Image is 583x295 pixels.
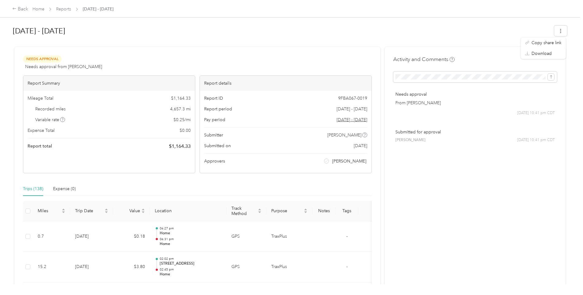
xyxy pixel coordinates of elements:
span: caret-down [304,210,307,214]
th: Tags [335,201,358,221]
th: Track Method [227,201,266,221]
h1: Aug 1 - 31, 2025 [13,24,550,38]
span: Pay period [204,117,225,123]
span: caret-up [105,208,108,211]
span: Needs approval from [PERSON_NAME] [25,63,102,70]
span: Recorded miles [35,106,66,112]
span: Approvers [204,158,225,164]
td: GPS [227,221,266,252]
th: Miles [33,201,70,221]
span: Variable rate [35,117,65,123]
span: [PERSON_NAME] [327,132,361,138]
p: Home [160,241,222,247]
span: Value [118,208,140,213]
span: [DATE] - [DATE] [83,6,113,12]
p: 06:27 pm [160,226,222,231]
span: Submitter [204,132,223,138]
span: Trip Date [75,208,103,213]
span: [DATE] [354,143,367,149]
span: Report total [28,143,52,149]
th: Trip Date [70,201,113,221]
p: Needs approval [395,91,555,98]
span: Copy share link [532,40,562,46]
th: Purpose [266,201,312,221]
a: Home [32,6,44,12]
span: caret-down [141,210,145,214]
th: Location [150,201,227,221]
span: [PERSON_NAME] [332,158,366,164]
span: 9FBA067-0019 [338,95,367,102]
span: Submitted on [204,143,231,149]
td: $3.80 [113,252,150,282]
span: caret-up [258,208,261,211]
iframe: Everlance-gr Chat Button Frame [549,261,583,295]
span: caret-up [304,208,307,211]
span: 4,657.3 mi [170,106,191,112]
th: Notes [312,201,335,221]
span: Purpose [271,208,303,213]
div: Report Summary [23,76,195,91]
span: - [346,234,348,239]
th: Value [113,201,150,221]
a: Reports [56,6,71,12]
div: Trips (138) [23,186,43,192]
td: [DATE] [70,221,113,252]
span: Go to pay period [337,117,367,123]
span: caret-up [141,208,145,211]
span: $ 0.25 / mi [173,117,191,123]
p: Home [160,272,222,277]
p: 02:45 pm [160,267,222,272]
p: Submitted for approval [395,129,555,135]
span: caret-up [62,208,65,211]
span: $ 1,164.33 [169,143,191,150]
span: [DATE] 10:41 pm CDT [517,110,555,116]
td: TraxPlus [266,252,312,282]
span: Expense Total [28,127,55,134]
span: Miles [38,208,60,213]
span: $ 1,164.33 [171,95,191,102]
td: 15.2 [33,252,70,282]
span: caret-down [62,210,65,214]
span: Track Method [231,206,257,216]
span: $ 0.00 [180,127,191,134]
td: $0.18 [113,221,150,252]
td: [DATE] [70,252,113,282]
td: 0.7 [33,221,70,252]
p: 02:02 pm [160,257,222,261]
p: 06:31 pm [160,237,222,241]
p: Home [160,231,222,236]
div: Report details [200,76,372,91]
td: GPS [227,252,266,282]
span: caret-down [105,210,108,214]
td: TraxPlus [266,221,312,252]
h4: Activity and Comments [393,56,455,63]
span: Needs Approval [23,56,62,63]
p: [STREET_ADDRESS] [160,261,222,266]
span: Report ID [204,95,223,102]
div: Expense (0) [53,186,76,192]
span: Download [532,50,552,57]
p: From [PERSON_NAME] [395,100,555,106]
span: [DATE] 10:41 pm CDT [517,137,555,143]
div: Back [12,6,28,13]
span: Report period [204,106,232,112]
span: Mileage Total [28,95,53,102]
span: [DATE] - [DATE] [337,106,367,112]
span: [PERSON_NAME] [395,137,425,143]
span: caret-down [258,210,261,214]
span: - [346,264,348,269]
